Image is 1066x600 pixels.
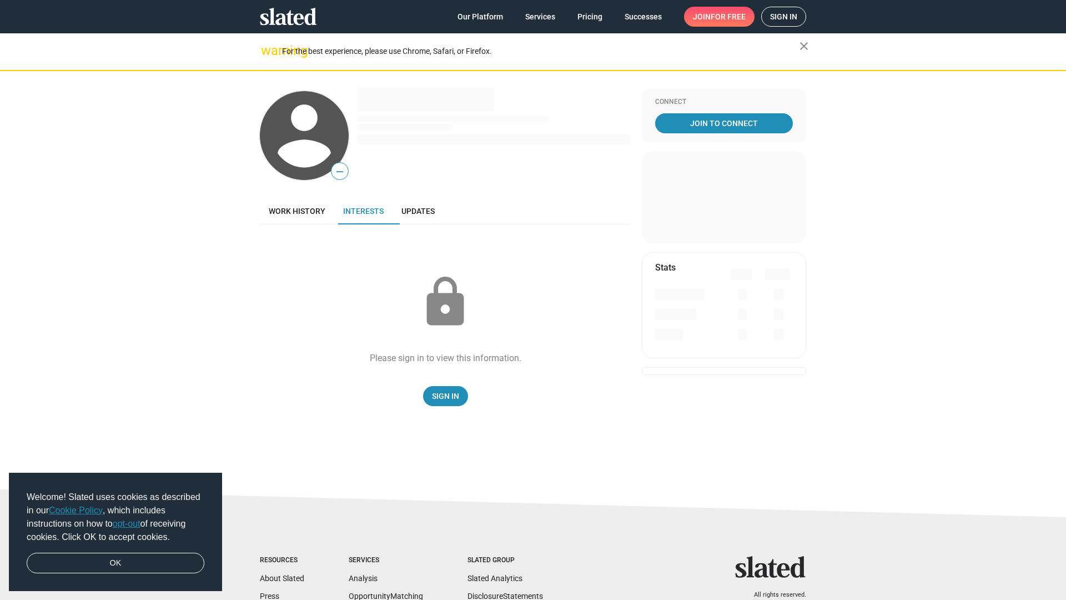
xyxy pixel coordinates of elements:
a: Join To Connect [655,113,793,133]
span: Updates [401,207,435,216]
span: Pricing [577,7,602,27]
mat-icon: lock [418,274,473,330]
a: Slated Analytics [467,574,522,583]
div: Slated Group [467,556,543,565]
div: Resources [260,556,304,565]
a: Analysis [349,574,378,583]
mat-icon: warning [261,44,274,57]
span: Join To Connect [657,113,791,133]
div: cookieconsent [9,473,222,592]
span: Sign in [770,7,797,26]
span: Welcome! Slated uses cookies as described in our , which includes instructions on how to of recei... [27,491,204,544]
a: Joinfor free [684,7,755,27]
a: About Slated [260,574,304,583]
a: Work history [260,198,334,224]
a: Interests [334,198,393,224]
span: Interests [343,207,384,216]
span: Join [693,7,746,27]
a: Services [516,7,564,27]
mat-card-title: Stats [655,262,676,273]
a: Successes [616,7,671,27]
a: Pricing [569,7,611,27]
a: dismiss cookie message [27,553,204,574]
a: Updates [393,198,444,224]
a: Sign In [423,386,468,406]
a: Our Platform [449,7,512,27]
a: Cookie Policy [49,506,103,515]
span: Successes [625,7,662,27]
span: — [331,164,348,179]
div: For the best experience, please use Chrome, Safari, or Firefox. [282,44,799,59]
span: Services [525,7,555,27]
div: Please sign in to view this information. [370,352,521,364]
span: for free [711,7,746,27]
span: Sign In [432,386,459,406]
span: Work history [269,207,325,216]
a: opt-out [113,519,140,528]
div: Services [349,556,423,565]
mat-icon: close [797,39,811,53]
span: Our Platform [457,7,503,27]
div: Connect [655,98,793,107]
a: Sign in [761,7,806,27]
